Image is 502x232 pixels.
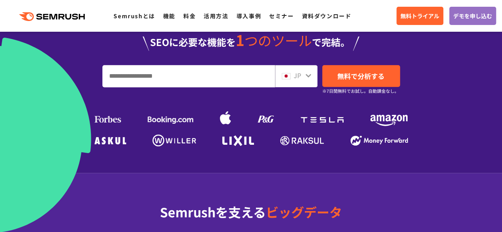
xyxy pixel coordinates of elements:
span: JP [294,71,301,80]
a: Semrushとは [113,12,155,20]
span: 無料で分析する [337,71,385,81]
a: 活用方法 [204,12,228,20]
a: 無料で分析する [322,65,400,87]
a: 料金 [183,12,196,20]
span: ビッグデータ [266,203,342,221]
span: 無料トライアル [400,12,439,20]
input: URL、キーワードを入力してください [103,65,275,87]
div: SEOに必要な機能を [23,33,479,51]
span: つのツール [244,31,312,50]
span: 1 [236,29,244,50]
span: デモを申し込む [453,12,492,20]
a: 無料トライアル [396,7,443,25]
a: セミナー [269,12,294,20]
a: 資料ダウンロード [302,12,351,20]
a: 機能 [163,12,175,20]
span: で完結。 [312,35,350,49]
a: デモを申し込む [449,7,496,25]
a: 導入事例 [237,12,261,20]
small: ※7日間無料でお試し。自動課金なし。 [322,87,399,95]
